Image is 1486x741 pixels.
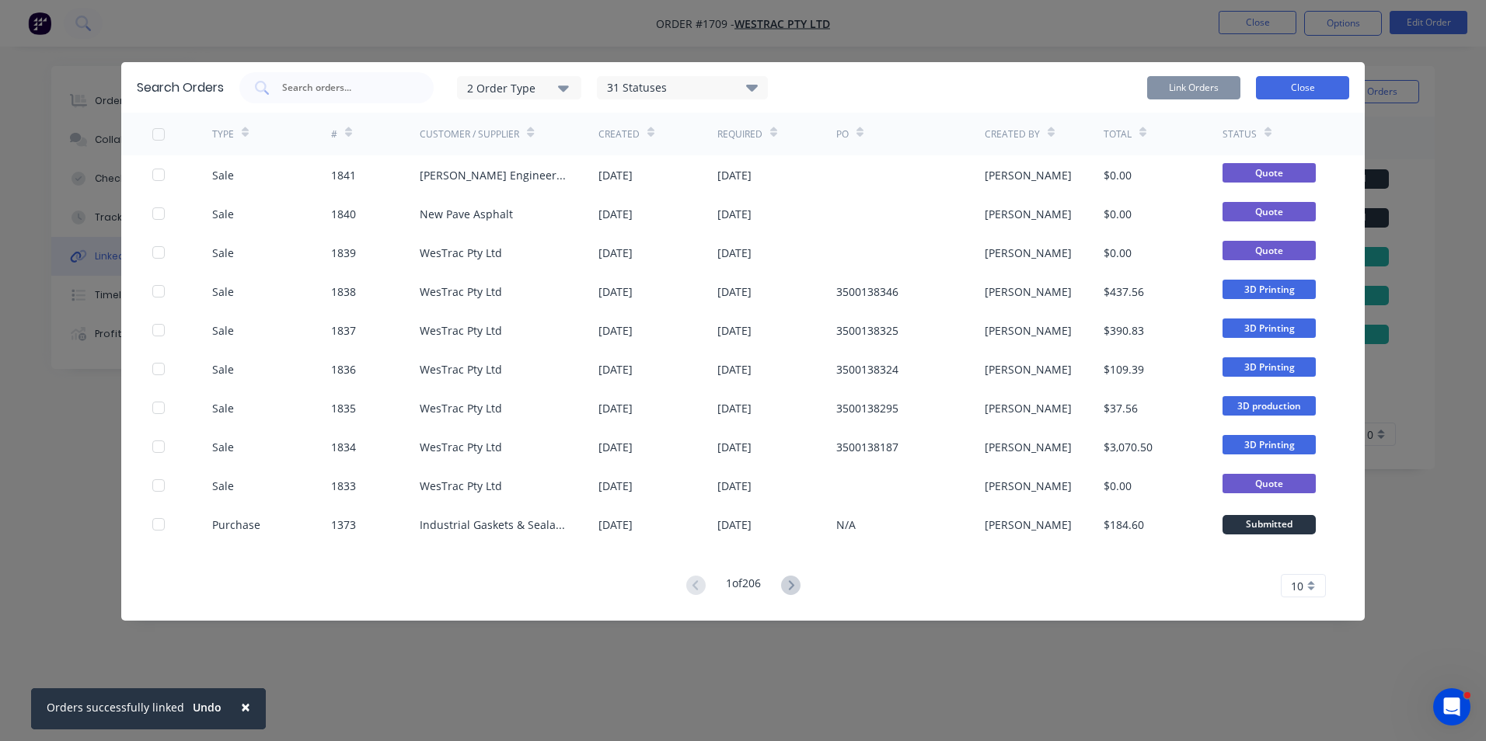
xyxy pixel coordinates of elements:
[212,127,234,141] div: TYPE
[331,245,356,261] div: 1839
[985,284,1072,300] div: [PERSON_NAME]
[1104,206,1132,222] div: $0.00
[331,439,356,455] div: 1834
[1104,322,1144,339] div: $390.83
[836,400,898,416] div: 3500138295
[420,517,567,533] div: Industrial Gaskets & Sealants Pty Limited
[985,361,1072,377] div: [PERSON_NAME]
[212,245,234,261] div: Sale
[836,517,856,533] div: N/A
[1223,318,1316,338] span: 3D Printing
[717,517,752,533] div: [DATE]
[420,284,502,300] div: WesTrac Pty Ltd
[1223,396,1316,416] span: 3D production
[281,80,410,96] input: Search orders...
[241,696,250,718] span: ×
[1223,127,1257,141] div: Status
[467,79,571,96] div: 2 Order Type
[717,361,752,377] div: [DATE]
[212,400,234,416] div: Sale
[598,206,633,222] div: [DATE]
[598,127,640,141] div: Created
[420,206,513,222] div: New Pave Asphalt
[1104,127,1132,141] div: Total
[1147,76,1240,99] button: Link Orders
[717,206,752,222] div: [DATE]
[1104,167,1132,183] div: $0.00
[212,517,260,533] div: Purchase
[1104,400,1138,416] div: $37.56
[420,245,502,261] div: WesTrac Pty Ltd
[212,167,234,183] div: Sale
[985,167,1072,183] div: [PERSON_NAME]
[420,478,502,494] div: WesTrac Pty Ltd
[1223,435,1316,454] span: 3D Printing
[1223,474,1316,493] span: Quote
[331,478,356,494] div: 1833
[717,322,752,339] div: [DATE]
[420,167,567,183] div: [PERSON_NAME] Engineering Pty Ltd
[717,439,752,455] div: [DATE]
[331,167,356,183] div: 1841
[212,439,234,455] div: Sale
[985,400,1072,416] div: [PERSON_NAME]
[836,127,849,141] div: PO
[717,478,752,494] div: [DATE]
[985,206,1072,222] div: [PERSON_NAME]
[836,284,898,300] div: 3500138346
[717,284,752,300] div: [DATE]
[985,322,1072,339] div: [PERSON_NAME]
[598,167,633,183] div: [DATE]
[457,76,581,99] button: 2 Order Type
[1223,202,1316,221] span: Quote
[137,78,224,97] div: Search Orders
[1104,517,1144,533] div: $184.60
[420,322,502,339] div: WesTrac Pty Ltd
[598,79,767,96] div: 31 Statuses
[1223,163,1316,183] span: Quote
[836,322,898,339] div: 3500138325
[836,439,898,455] div: 3500138187
[1223,241,1316,260] span: Quote
[331,206,356,222] div: 1840
[184,696,230,719] button: Undo
[985,439,1072,455] div: [PERSON_NAME]
[598,284,633,300] div: [DATE]
[420,400,502,416] div: WesTrac Pty Ltd
[836,361,898,377] div: 3500138324
[1291,578,1303,594] span: 10
[985,478,1072,494] div: [PERSON_NAME]
[420,127,519,141] div: Customer / Supplier
[47,699,184,715] div: Orders successfully linked
[598,245,633,261] div: [DATE]
[1223,357,1316,377] span: 3D Printing
[212,361,234,377] div: Sale
[598,400,633,416] div: [DATE]
[331,361,356,377] div: 1836
[598,361,633,377] div: [DATE]
[331,517,356,533] div: 1373
[717,245,752,261] div: [DATE]
[331,322,356,339] div: 1837
[598,517,633,533] div: [DATE]
[985,517,1072,533] div: [PERSON_NAME]
[1104,478,1132,494] div: $0.00
[331,127,337,141] div: #
[420,439,502,455] div: WesTrac Pty Ltd
[331,284,356,300] div: 1838
[1223,515,1316,534] div: Submitted
[717,167,752,183] div: [DATE]
[1104,439,1153,455] div: $3,070.50
[985,127,1040,141] div: Created By
[1104,284,1144,300] div: $437.56
[1104,245,1132,261] div: $0.00
[225,688,266,725] button: Close
[212,322,234,339] div: Sale
[1256,76,1349,99] button: Close
[717,127,762,141] div: Required
[598,478,633,494] div: [DATE]
[212,206,234,222] div: Sale
[212,284,234,300] div: Sale
[1104,361,1144,377] div: $109.39
[1433,688,1470,725] iframe: Intercom live chat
